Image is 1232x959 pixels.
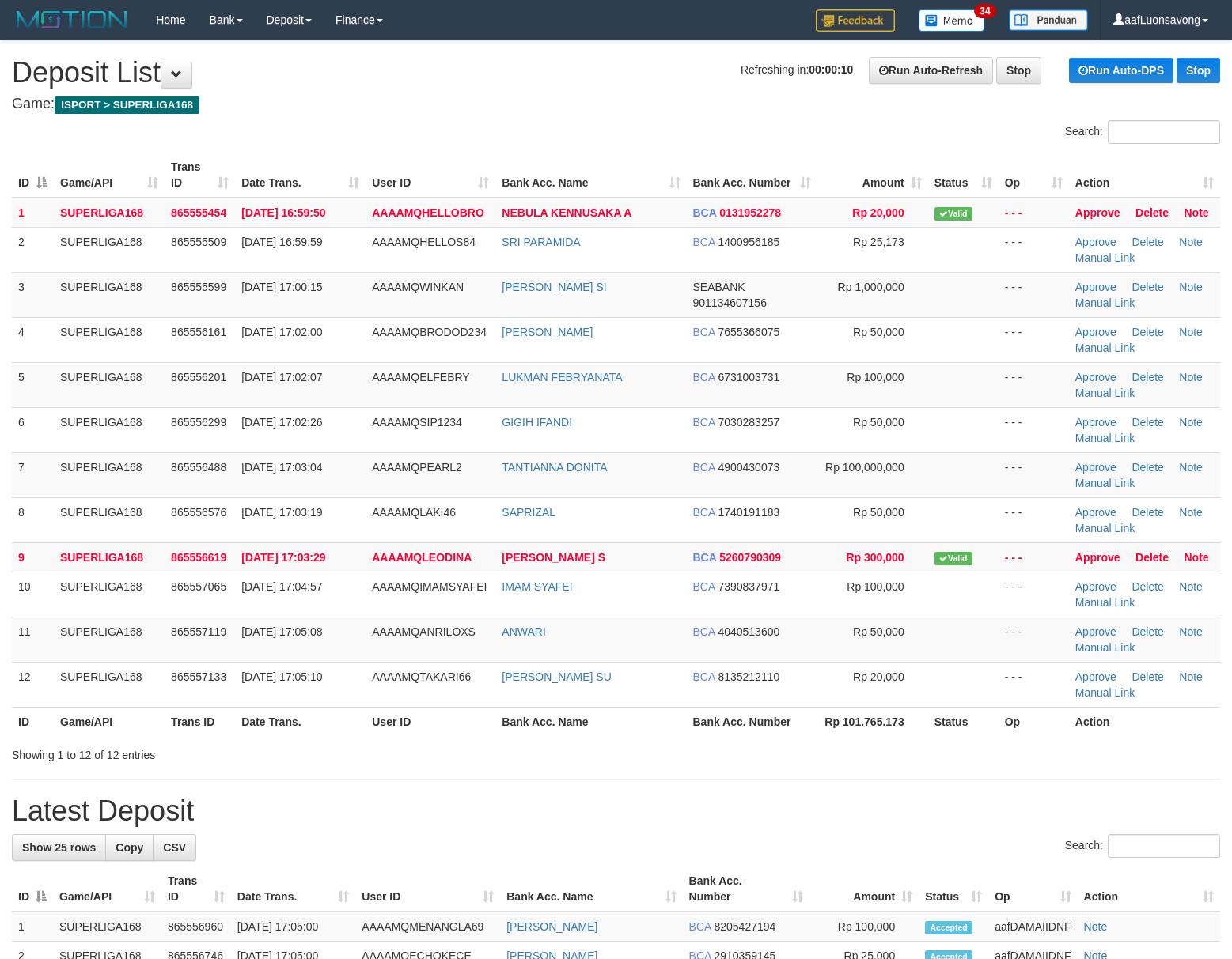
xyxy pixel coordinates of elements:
[999,227,1069,272] td: - - -
[12,707,54,736] th: ID
[853,236,904,248] span: Rp 25,173
[502,670,611,683] a: [PERSON_NAME] SU
[241,281,322,293] span: [DATE] 17:00:15
[171,580,226,593] span: 865557065
[12,542,54,572] td: 9
[54,662,165,707] td: SUPERLIGA168
[372,461,462,474] span: AAAAMQPEARL2
[1084,920,1108,933] a: Note
[165,707,235,736] th: Trans ID
[825,461,904,474] span: Rp 100,000,000
[1177,58,1220,83] a: Stop
[12,912,53,942] td: 1
[1075,326,1116,338] a: Approve
[1179,625,1203,638] a: Note
[718,371,779,383] span: Copy 6731003731 to clipboard
[816,9,895,32] img: Feedback.jpg
[12,153,54,198] th: ID: activate to sort column descending
[241,236,322,248] span: [DATE] 16:59:59
[366,153,495,198] th: User ID: activate to sort column ascending
[506,920,597,933] a: [PERSON_NAME]
[12,741,502,763] div: Showing 1 to 12 of 12 entries
[999,153,1069,198] th: Op: activate to sort column ascending
[1132,506,1163,519] a: Delete
[241,506,322,519] span: [DATE] 17:03:19
[1075,281,1116,293] a: Approve
[12,96,1220,112] h4: Game:
[355,912,500,942] td: AAAAMQMENANGLA69
[1132,670,1163,683] a: Delete
[1132,236,1163,248] a: Delete
[847,371,904,383] span: Rp 100,000
[54,227,165,272] td: SUPERLIGA168
[241,670,322,683] span: [DATE] 17:05:10
[1135,551,1169,564] a: Delete
[853,416,904,429] span: Rp 50,000
[1075,236,1116,248] a: Approve
[1179,281,1203,293] a: Note
[502,506,555,519] a: SAPRIZAL
[809,912,919,942] td: Rp 100,000
[1179,326,1203,338] a: Note
[372,326,487,338] span: AAAAMQBRODOD234
[1179,506,1203,519] a: Note
[372,580,487,593] span: AAAAMQIMAMSYAFEI
[1075,506,1116,519] a: Approve
[853,326,904,338] span: Rp 50,000
[12,317,54,362] td: 4
[919,9,985,32] img: Button%20Memo.svg
[999,662,1069,707] td: - - -
[12,662,54,707] td: 12
[869,57,993,84] a: Run Auto-Refresh
[693,506,715,519] span: BCA
[171,281,226,293] span: 865555599
[163,841,186,854] span: CSV
[683,866,810,912] th: Bank Acc. Number: activate to sort column ascending
[853,506,904,519] span: Rp 50,000
[809,866,919,912] th: Amount: activate to sort column ascending
[1075,580,1116,593] a: Approve
[12,8,132,32] img: MOTION_logo.png
[12,572,54,617] td: 10
[1075,432,1135,444] a: Manual Link
[502,371,622,383] a: LUKMAN FEBRYANATA
[1078,866,1220,912] th: Action: activate to sort column ascending
[852,206,904,219] span: Rp 20,000
[809,63,853,76] strong: 00:00:10
[999,617,1069,662] td: - - -
[231,866,355,912] th: Date Trans.: activate to sort column ascending
[1075,342,1135,354] a: Manual Link
[54,317,165,362] td: SUPERLIGA168
[999,362,1069,407] td: - - -
[54,272,165,317] td: SUPERLIGA168
[718,625,779,638] span: Copy 4040513600 to clipboard
[366,707,495,736] th: User ID
[718,236,779,248] span: Copy 1400956185 to clipboard
[1065,120,1220,144] label: Search:
[718,580,779,593] span: Copy 7390837971 to clipboard
[925,921,972,934] span: Accepted
[12,57,1220,89] h1: Deposit List
[693,670,715,683] span: BCA
[1179,580,1203,593] a: Note
[1075,596,1135,609] a: Manual Link
[719,551,781,564] span: Copy 5260790309 to clipboard
[171,416,226,429] span: 865556299
[54,572,165,617] td: SUPERLIGA168
[714,920,775,933] span: Copy 8205427194 to clipboard
[12,866,53,912] th: ID: activate to sort column descending
[928,153,999,198] th: Status: activate to sort column ascending
[235,153,366,198] th: Date Trans.: activate to sort column ascending
[1069,153,1220,198] th: Action: activate to sort column ascending
[241,416,322,429] span: [DATE] 17:02:26
[1075,522,1135,534] a: Manual Link
[502,461,607,474] a: TANTIANNA DONITA
[372,506,456,519] span: AAAAMQLAKI46
[241,551,325,564] span: [DATE] 17:03:29
[693,281,745,293] span: SEABANK
[1132,371,1163,383] a: Delete
[693,625,715,638] span: BCA
[502,236,580,248] a: SRI PARAMIDA
[693,206,717,219] span: BCA
[934,207,972,221] span: Valid transaction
